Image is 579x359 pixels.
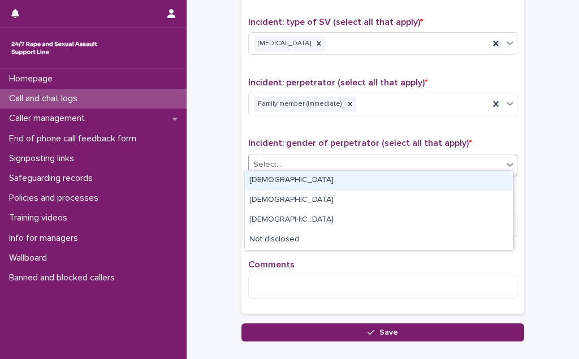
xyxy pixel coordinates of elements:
img: rhQMoQhaT3yELyF149Cw [9,37,100,59]
p: Safeguarding records [5,173,102,184]
p: Banned and blocked callers [5,273,124,283]
p: End of phone call feedback form [5,133,145,144]
div: Family member (immediate) [254,97,344,112]
span: Incident: perpetrator (select all that apply) [248,78,427,87]
span: Incident: gender of perpetrator (select all that apply) [248,139,472,148]
span: Comments [248,260,295,269]
p: Training videos [5,213,76,223]
p: Policies and processes [5,193,107,204]
div: [MEDICAL_DATA] [254,36,313,51]
button: Save [241,323,524,341]
p: Caller management [5,113,94,124]
div: Male [245,171,513,191]
p: Wallboard [5,253,56,263]
p: Call and chat logs [5,93,87,104]
div: Female [245,191,513,210]
span: Save [379,328,398,336]
p: Homepage [5,73,62,84]
p: Signposting links [5,153,83,164]
div: Select... [253,159,282,171]
p: Info for managers [5,233,87,244]
div: Non-binary [245,210,513,230]
span: Incident: type of SV (select all that apply) [248,18,423,27]
div: Not disclosed [245,230,513,250]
